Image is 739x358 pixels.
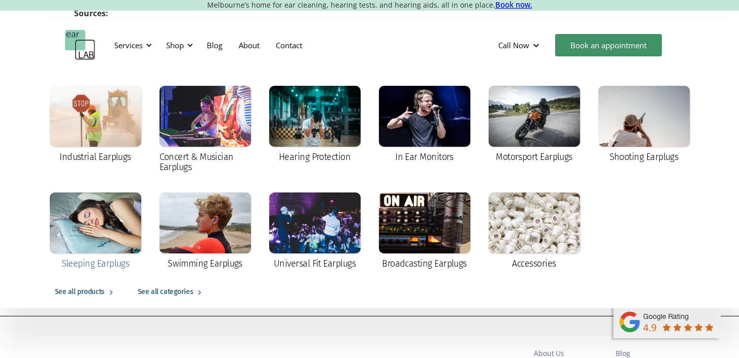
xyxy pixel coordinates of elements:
div: Sleeping Earplugs [61,258,130,269]
div: Shooting Earplugs [609,152,679,162]
a: In Ear Monitors [374,81,475,169]
div: Hearing Protection [279,152,350,162]
div: In Ear Monitors [395,152,454,162]
div: Concert & Musician Earplugs [159,152,251,172]
div: Services [114,40,143,50]
div: See all categories [138,286,193,298]
div: Call Now [498,40,529,50]
a: See all categories [127,276,216,308]
a: Blog [199,30,231,60]
a: Book an appointment [555,34,662,56]
div: Industrial Earplugs [59,152,131,162]
a: Motorsport Earplugs [484,81,585,169]
a: home [65,30,95,60]
div: Universal Fit Earplugs [274,258,356,269]
div: See all products [55,286,105,298]
div: Shop [166,40,184,50]
div: Accessories [512,258,556,269]
a: Shooting Earplugs [593,81,695,169]
strong: Sources: [74,8,108,19]
a: Hearing Protection [264,81,366,169]
div: Call Now [490,30,550,60]
a: Contact [268,30,310,60]
a: Accessories [484,187,585,276]
a: Universal Fit Earplugs [264,187,366,276]
div: Services [108,30,155,60]
a: Broadcasting Earplugs [374,187,475,276]
a: Concert & Musician Earplugs [154,81,256,179]
a: Swimming Earplugs [154,187,256,276]
div: Shop [160,30,196,60]
div: Swimming Earplugs [168,258,242,269]
a: Industrial Earplugs [45,81,146,169]
a: See all products [45,276,127,308]
div: Broadcasting Earplugs [382,258,467,269]
div: Motorsport Earplugs [496,152,572,162]
a: About [231,30,268,60]
a: Sleeping Earplugs [45,187,146,276]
